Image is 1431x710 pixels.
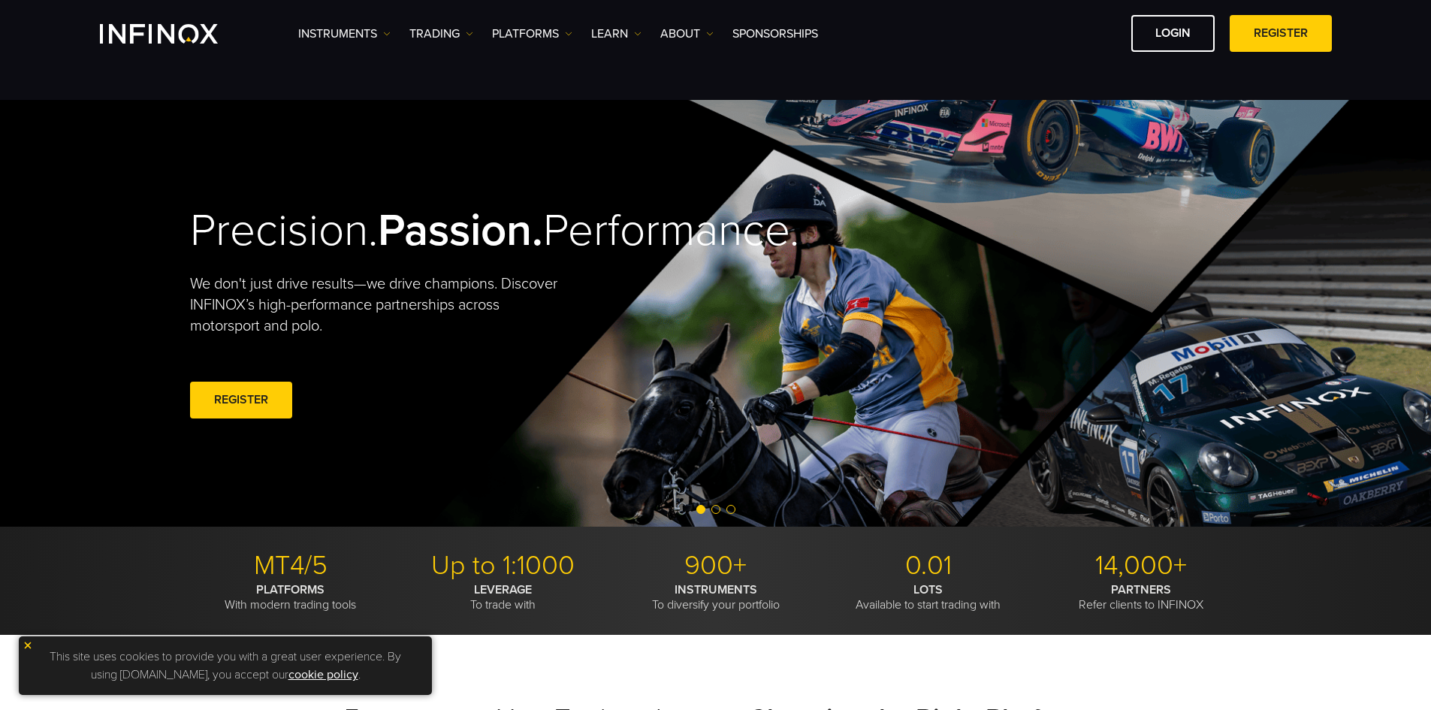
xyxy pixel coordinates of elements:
[615,582,817,612] p: To diversify your portfolio
[711,505,720,514] span: Go to slide 2
[732,25,818,43] a: SPONSORSHIPS
[403,582,604,612] p: To trade with
[190,549,391,582] p: MT4/5
[1230,15,1332,52] a: REGISTER
[474,582,532,597] strong: LEVERAGE
[726,505,735,514] span: Go to slide 3
[1131,15,1215,52] a: LOGIN
[696,505,705,514] span: Go to slide 1
[675,582,757,597] strong: INSTRUMENTS
[298,25,391,43] a: Instruments
[492,25,572,43] a: PLATFORMS
[1040,582,1242,612] p: Refer clients to INFINOX
[190,204,663,258] h2: Precision. Performance.
[403,549,604,582] p: Up to 1:1000
[1040,549,1242,582] p: 14,000+
[615,549,817,582] p: 900+
[409,25,473,43] a: TRADING
[256,582,325,597] strong: PLATFORMS
[190,273,569,337] p: We don't just drive results—we drive champions. Discover INFINOX’s high-performance partnerships ...
[378,204,543,258] strong: Passion.
[913,582,943,597] strong: LOTS
[660,25,714,43] a: ABOUT
[190,382,292,418] a: REGISTER
[100,24,253,44] a: INFINOX Logo
[288,667,358,682] a: cookie policy
[26,644,424,687] p: This site uses cookies to provide you with a great user experience. By using [DOMAIN_NAME], you a...
[23,640,33,651] img: yellow close icon
[828,582,1029,612] p: Available to start trading with
[1111,582,1171,597] strong: PARTNERS
[828,549,1029,582] p: 0.01
[591,25,642,43] a: Learn
[190,582,391,612] p: With modern trading tools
